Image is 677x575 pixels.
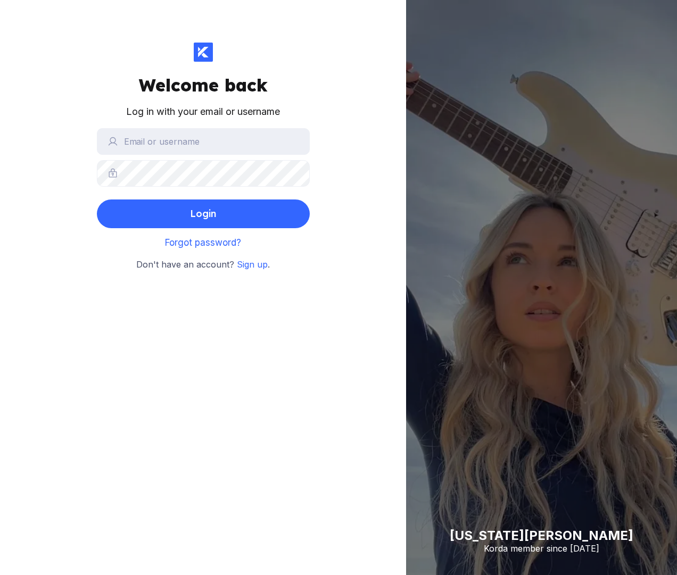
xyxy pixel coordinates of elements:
button: Login [97,199,310,228]
div: Welcome back [139,74,268,96]
input: Email or username [97,128,310,155]
a: Sign up [237,259,268,270]
div: Korda member since [DATE] [450,543,633,554]
div: Login [190,203,216,224]
div: [US_STATE][PERSON_NAME] [450,528,633,543]
div: Log in with your email or username [126,104,280,120]
a: Forgot password? [165,237,241,248]
small: Don't have an account? . [136,258,270,272]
